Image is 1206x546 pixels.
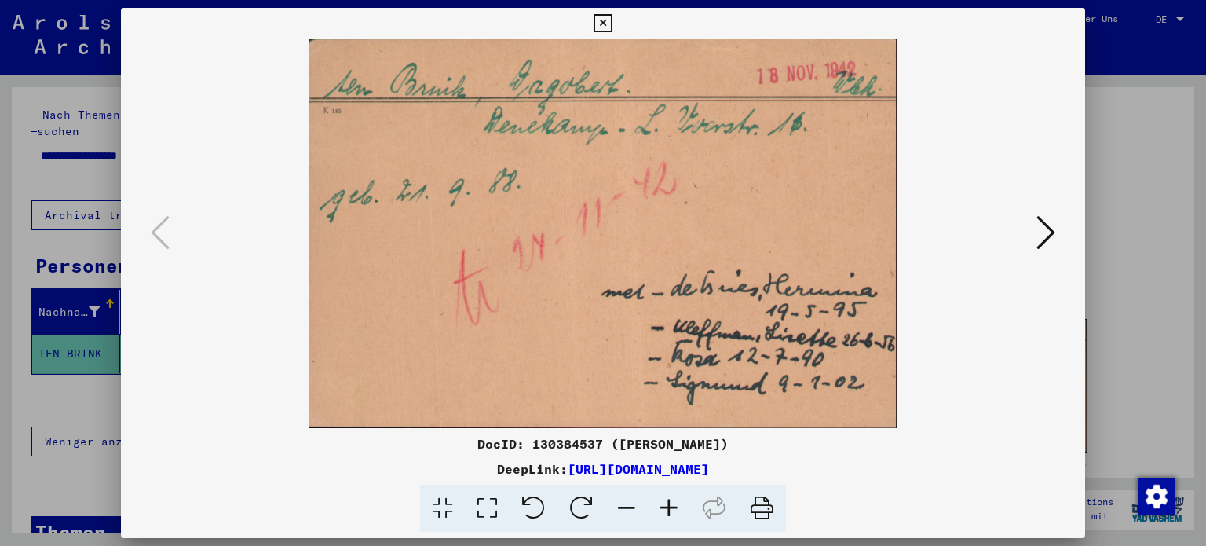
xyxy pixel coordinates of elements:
a: [URL][DOMAIN_NAME] [568,461,709,477]
div: DocID: 130384537 ([PERSON_NAME]) [121,434,1086,453]
div: DeepLink: [121,460,1086,478]
div: Zustimmung ändern [1137,477,1175,515]
img: 001.jpg [174,39,1032,428]
img: Zustimmung ändern [1138,478,1175,515]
